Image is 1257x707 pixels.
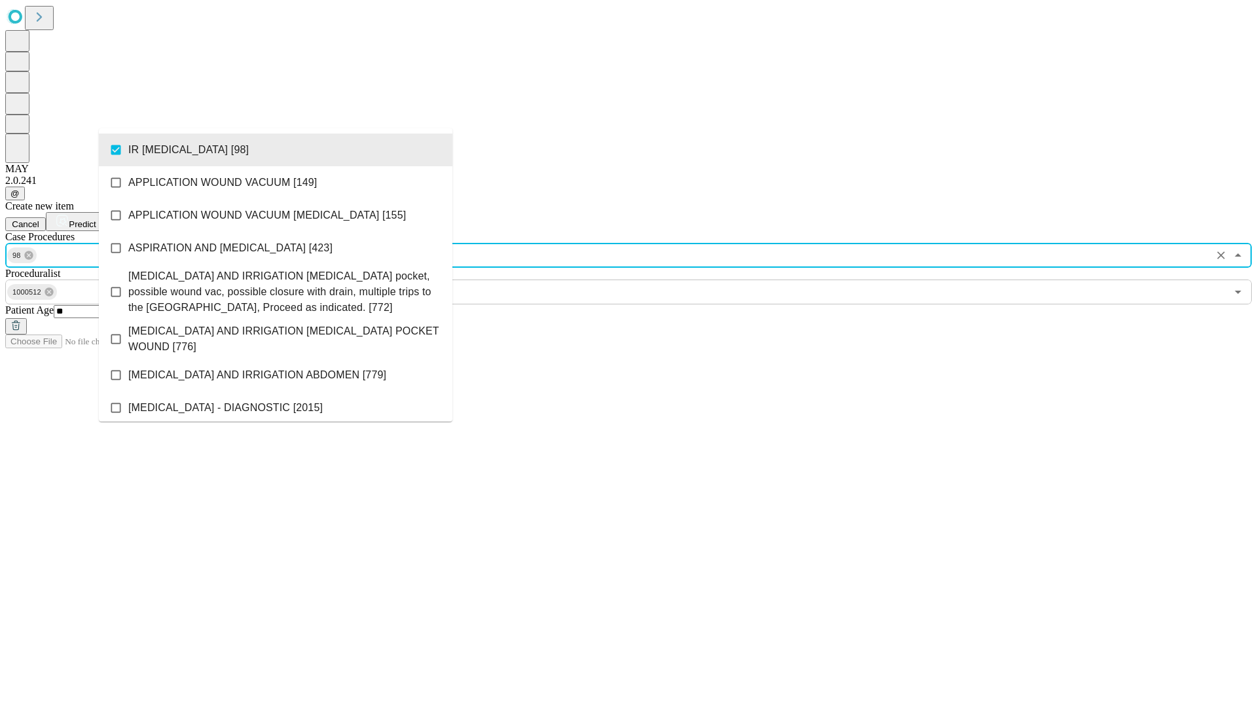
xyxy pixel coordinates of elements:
[5,304,54,316] span: Patient Age
[69,219,96,229] span: Predict
[46,212,106,231] button: Predict
[128,240,333,256] span: ASPIRATION AND [MEDICAL_DATA] [423]
[128,400,323,416] span: [MEDICAL_DATA] - DIAGNOSTIC [2015]
[12,219,39,229] span: Cancel
[7,285,46,300] span: 1000512
[5,175,1252,187] div: 2.0.241
[5,268,60,279] span: Proceduralist
[128,268,442,316] span: [MEDICAL_DATA] AND IRRIGATION [MEDICAL_DATA] pocket, possible wound vac, possible closure with dr...
[5,187,25,200] button: @
[128,175,317,190] span: APPLICATION WOUND VACUUM [149]
[5,200,74,211] span: Create new item
[10,189,20,198] span: @
[128,367,386,383] span: [MEDICAL_DATA] AND IRRIGATION ABDOMEN [779]
[128,208,406,223] span: APPLICATION WOUND VACUUM [MEDICAL_DATA] [155]
[5,163,1252,175] div: MAY
[7,248,26,263] span: 98
[1229,246,1247,264] button: Close
[5,217,46,231] button: Cancel
[5,231,75,242] span: Scheduled Procedure
[7,247,37,263] div: 98
[1212,246,1230,264] button: Clear
[128,323,442,355] span: [MEDICAL_DATA] AND IRRIGATION [MEDICAL_DATA] POCKET WOUND [776]
[7,284,57,300] div: 1000512
[128,142,249,158] span: IR [MEDICAL_DATA] [98]
[1229,283,1247,301] button: Open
